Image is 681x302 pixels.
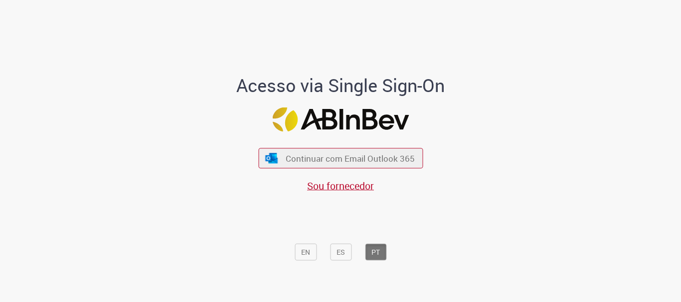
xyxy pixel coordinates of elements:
button: PT [365,244,386,261]
a: Sou fornecedor [307,179,374,193]
span: Continuar com Email Outlook 365 [286,153,415,164]
button: ícone Azure/Microsoft 360 Continuar com Email Outlook 365 [258,148,423,169]
img: Logo ABInBev [272,107,409,132]
button: ES [330,244,351,261]
button: EN [295,244,317,261]
img: ícone Azure/Microsoft 360 [265,153,279,163]
h1: Acesso via Single Sign-On [202,76,479,96]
